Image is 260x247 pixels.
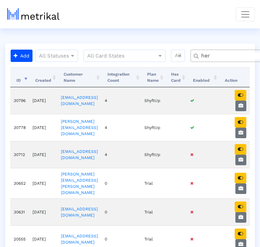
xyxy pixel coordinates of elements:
th: Has Card: activate to sort column ascending [165,67,187,87]
th: ID: activate to sort column ascending [10,67,29,87]
td: 0 [101,198,141,225]
td: Trial [141,198,165,225]
th: Integration Count: activate to sort column ascending [101,67,141,87]
input: All Card States [87,52,149,61]
button: Toggle navigation [236,8,255,21]
td: ShyftUp [141,114,165,141]
td: 4 [101,114,141,141]
td: 4 [101,141,141,168]
td: 0 [101,168,141,198]
th: Enabled: activate to sort column ascending [187,67,219,87]
a: [EMAIL_ADDRESS][DOMAIN_NAME] [61,234,98,245]
input: All Plans [175,52,178,61]
a: [PERSON_NAME][EMAIL_ADDRESS][DOMAIN_NAME] [61,119,98,136]
th: Action [219,67,250,87]
th: Customer Name: activate to sort column ascending [57,67,101,87]
th: Created: activate to sort column ascending [29,67,57,87]
td: [DATE] [29,198,57,225]
a: [EMAIL_ADDRESS][DOMAIN_NAME] [61,95,98,106]
img: metrical-logo-light.png [7,8,60,20]
th: Plan Name: activate to sort column ascending [141,67,165,87]
td: 30652 [10,168,29,198]
td: 30712 [10,141,29,168]
td: 30778 [10,114,29,141]
a: [EMAIL_ADDRESS][DOMAIN_NAME] [61,149,98,160]
a: [PERSON_NAME][EMAIL_ADDRESS][PERSON_NAME][DOMAIN_NAME] [61,172,98,195]
td: ShyftUp [141,87,165,114]
a: [EMAIL_ADDRESS][DOMAIN_NAME] [61,207,98,218]
td: [DATE] [29,168,57,198]
td: [DATE] [29,141,57,168]
td: 30796 [10,87,29,114]
div: All Plans [174,52,188,69]
td: 4 [101,87,141,114]
td: ShyftUp [141,141,165,168]
td: [DATE] [29,114,57,141]
td: [DATE] [29,87,57,114]
button: Add [11,50,32,62]
td: 30631 [10,198,29,225]
td: Trial [141,168,165,198]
